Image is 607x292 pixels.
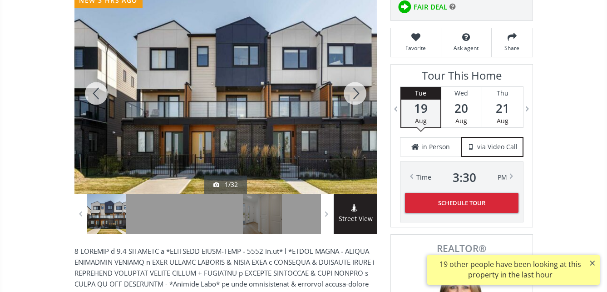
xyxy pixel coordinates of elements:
span: Ask agent [446,44,487,52]
span: REALTOR® [401,244,523,253]
span: Share [496,44,528,52]
span: 19 [401,102,440,115]
div: Thu [482,87,523,100]
span: Aug [415,116,427,125]
span: Aug [455,116,467,125]
button: Schedule Tour [405,193,518,213]
span: Street View [334,214,377,224]
div: Time PM [416,171,507,184]
div: 1/32 [213,180,238,189]
span: in Person [421,142,450,151]
h3: Tour This Home [400,69,523,86]
div: Wed [441,87,482,100]
span: via Video Call [477,142,518,151]
span: Aug [497,116,508,125]
span: 3 : 30 [453,171,476,184]
div: 19 other people have been looking at this property in the last hour [432,259,588,280]
div: Tue [401,87,440,100]
span: 20 [441,102,482,115]
span: FAIR DEAL [414,2,447,12]
span: Favorite [395,44,436,52]
button: × [585,255,600,271]
span: 21 [482,102,523,115]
